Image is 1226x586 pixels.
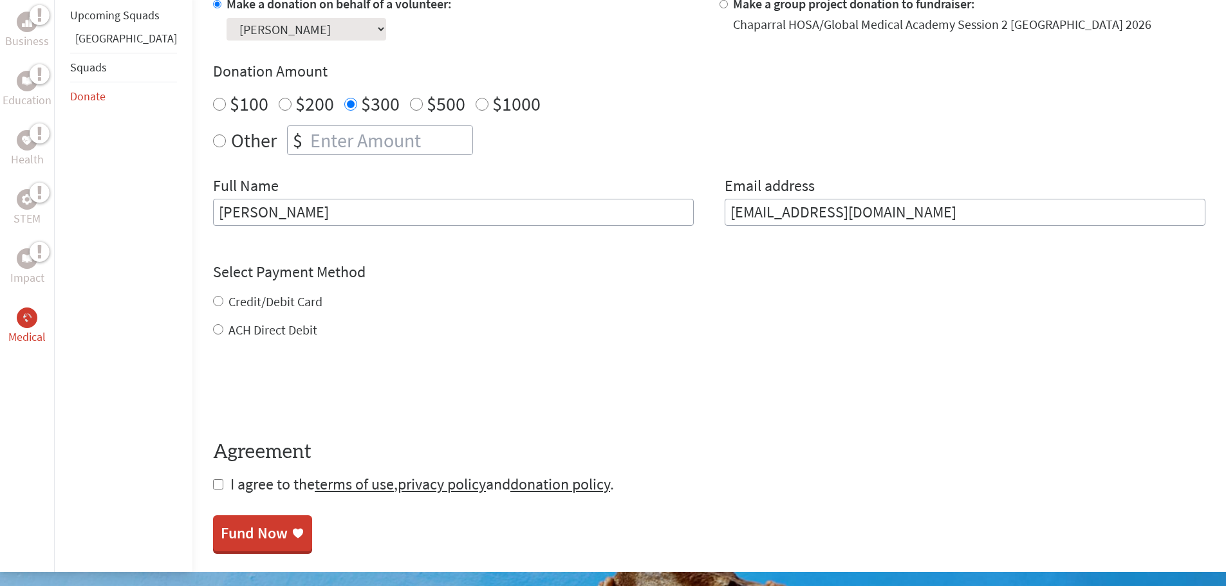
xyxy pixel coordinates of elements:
[221,523,288,544] div: Fund Now
[17,130,37,151] div: Health
[70,1,177,30] li: Upcoming Squads
[230,91,268,116] label: $100
[8,328,46,346] p: Medical
[10,248,44,287] a: ImpactImpact
[228,322,317,338] label: ACH Direct Debit
[17,189,37,210] div: STEM
[510,474,610,494] a: donation policy
[213,441,1205,464] h4: Agreement
[725,199,1205,226] input: Your Email
[213,365,409,415] iframe: reCAPTCHA
[315,474,394,494] a: terms of use
[213,515,312,551] a: Fund Now
[3,71,51,109] a: EducationEducation
[228,293,322,309] label: Credit/Debit Card
[288,126,308,154] div: $
[17,12,37,32] div: Business
[11,151,44,169] p: Health
[70,82,177,111] li: Donate
[22,254,32,263] img: Impact
[70,60,107,75] a: Squads
[230,474,614,494] span: I agree to the , and .
[295,91,334,116] label: $200
[75,31,177,46] a: [GEOGRAPHIC_DATA]
[17,307,37,328] div: Medical
[22,136,32,144] img: Health
[70,89,106,104] a: Donate
[3,91,51,109] p: Education
[213,176,279,199] label: Full Name
[5,32,49,50] p: Business
[8,307,46,346] a: MedicalMedical
[213,61,1205,82] h4: Donation Amount
[492,91,541,116] label: $1000
[427,91,465,116] label: $500
[22,17,32,27] img: Business
[70,8,160,23] a: Upcoming Squads
[14,210,41,228] p: STEM
[70,30,177,53] li: Panama
[733,15,1151,33] div: Chaparral HOSA/Global Medical Academy Session 2 [GEOGRAPHIC_DATA] 2026
[308,126,472,154] input: Enter Amount
[17,71,37,91] div: Education
[725,176,815,199] label: Email address
[213,199,694,226] input: Enter Full Name
[22,194,32,205] img: STEM
[10,269,44,287] p: Impact
[398,474,486,494] a: privacy policy
[231,125,277,155] label: Other
[5,12,49,50] a: BusinessBusiness
[11,130,44,169] a: HealthHealth
[213,262,1205,282] h4: Select Payment Method
[22,77,32,86] img: Education
[14,189,41,228] a: STEMSTEM
[70,53,177,82] li: Squads
[17,248,37,269] div: Impact
[361,91,400,116] label: $300
[22,313,32,323] img: Medical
